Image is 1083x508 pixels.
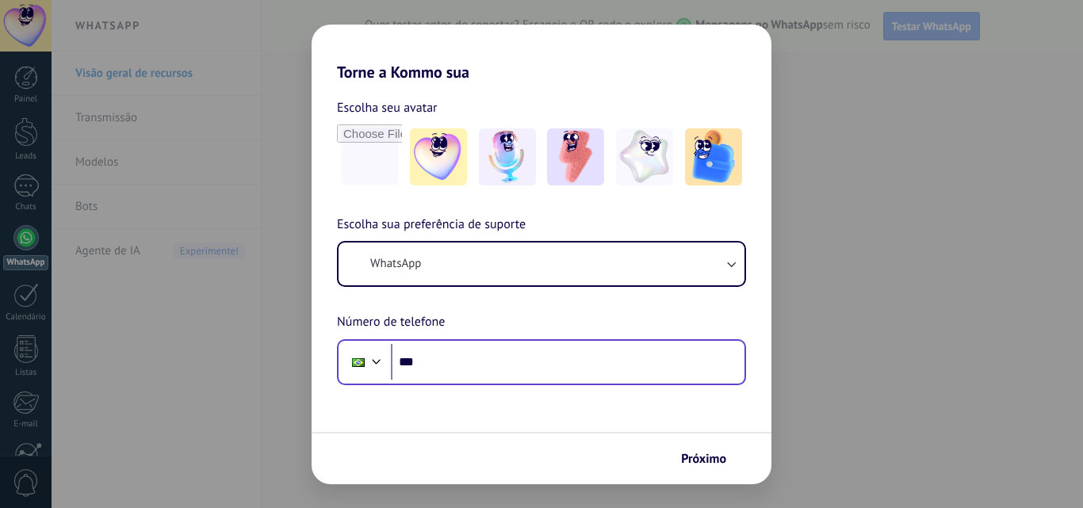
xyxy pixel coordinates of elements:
div: Brazil: + 55 [343,346,373,379]
span: WhatsApp [370,256,421,272]
span: Escolha sua preferência de suporte [337,215,526,235]
h2: Torne a Kommo sua [312,25,771,82]
img: -4.jpeg [616,128,673,185]
button: Próximo [674,445,748,472]
img: -2.jpeg [479,128,536,185]
button: WhatsApp [339,243,744,285]
img: -3.jpeg [547,128,604,185]
img: -1.jpeg [410,128,467,185]
span: Próximo [681,453,726,464]
img: -5.jpeg [685,128,742,185]
span: Número de telefone [337,312,445,333]
span: Escolha seu avatar [337,97,438,118]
